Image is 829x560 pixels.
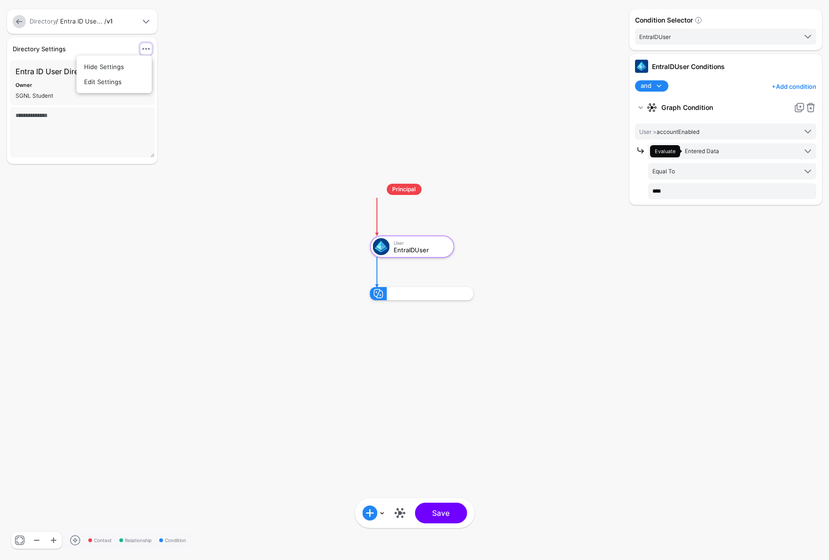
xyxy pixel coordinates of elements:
a: Directory [30,17,56,25]
button: Edit Settings [77,74,152,89]
span: Context [88,537,112,544]
strong: Owner [15,82,32,88]
span: Hide Settings [84,63,124,70]
button: Hide Settings [77,59,152,74]
img: svg+xml;base64,PHN2ZyB3aWR0aD0iNjQiIGhlaWdodD0iNjQiIHZpZXdCb3g9IjAgMCA2NCA2NCIgZmlsbD0ibm9uZSIgeG... [635,60,648,73]
strong: Condition Selector [635,16,693,24]
h3: Entra ID User Directory [15,66,149,77]
span: Equal To [652,168,675,175]
span: Relationship [119,537,152,544]
span: + [772,83,776,90]
div: User [394,240,448,246]
span: EntraIDUser [639,33,671,40]
span: Entered Data [685,148,719,155]
strong: Graph Condition [661,99,790,116]
span: Edit Settings [84,78,122,86]
div: Directory Settings [9,44,137,54]
button: Save [415,503,467,523]
span: Principal [387,184,421,195]
a: Add condition [772,79,816,94]
div: / Entra ID Use... / [28,17,139,26]
img: svg+xml;base64,PHN2ZyB3aWR0aD0iNjQiIGhlaWdodD0iNjQiIHZpZXdCb3g9IjAgMCA2NCA2NCIgZmlsbD0ibm9uZSIgeG... [373,238,390,255]
span: accountEnabled [639,128,699,135]
span: Evaluate [655,148,675,155]
app-identifier: SGNL Student [15,92,53,99]
span: Condition [159,537,186,544]
strong: v1 [107,17,113,25]
strong: EntraIDUser Conditions [652,62,725,70]
span: and [641,81,651,91]
div: EntraIDUser [394,247,448,253]
span: User > [639,128,657,135]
